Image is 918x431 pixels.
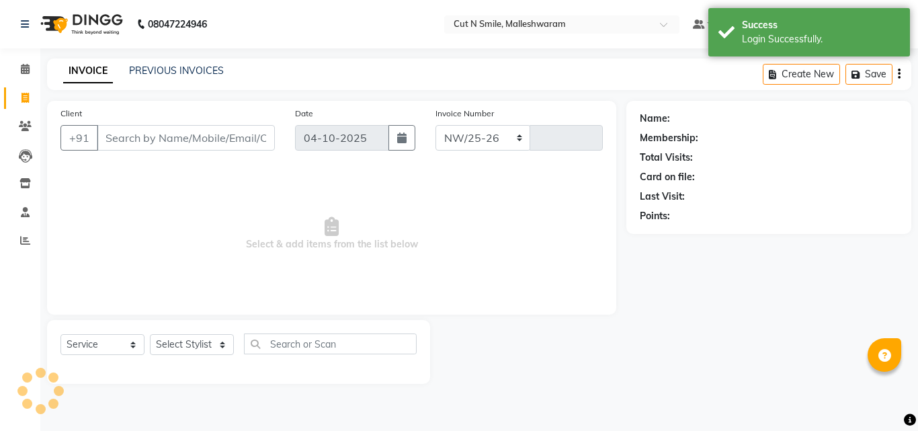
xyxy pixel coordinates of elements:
[435,108,494,120] label: Invoice Number
[640,170,695,184] div: Card on file:
[640,151,693,165] div: Total Visits:
[244,334,417,354] input: Search or Scan
[60,167,603,301] span: Select & add items from the list below
[60,108,82,120] label: Client
[742,32,900,46] div: Login Successfully.
[129,65,224,77] a: PREVIOUS INVOICES
[34,5,126,43] img: logo
[63,59,113,83] a: INVOICE
[97,125,275,151] input: Search by Name/Mobile/Email/Code
[148,5,207,43] b: 08047224946
[742,18,900,32] div: Success
[60,125,98,151] button: +91
[295,108,313,120] label: Date
[640,209,670,223] div: Points:
[845,64,892,85] button: Save
[640,190,685,204] div: Last Visit:
[640,131,698,145] div: Membership:
[763,64,840,85] button: Create New
[640,112,670,126] div: Name:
